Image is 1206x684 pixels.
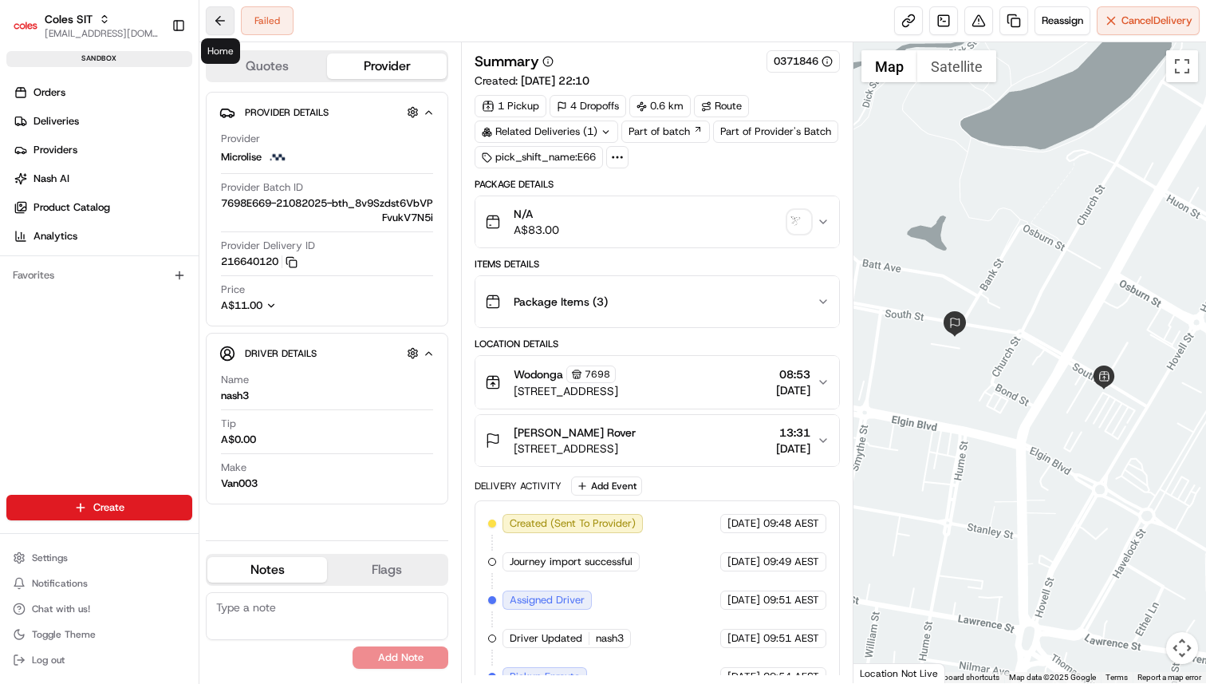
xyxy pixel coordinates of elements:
[475,121,618,143] div: Related Deliveries (1)
[72,168,219,181] div: We're available if you need us!
[16,16,48,48] img: Nash
[33,152,62,181] img: 4281594248423_2fcf9dad9f2a874258b8_72.png
[32,577,88,590] span: Notifications
[1105,673,1128,682] a: Terms (opens in new tab)
[6,195,199,220] a: Product Catalog
[41,103,263,120] input: Clear
[6,547,192,569] button: Settings
[16,315,29,328] div: 📗
[245,347,317,360] span: Driver Details
[1166,632,1198,664] button: Map camera controls
[857,662,910,683] a: Open this area in Google Maps (opens a new window)
[514,206,559,222] span: N/A
[72,152,262,168] div: Start new chat
[33,172,69,186] span: Nash AI
[221,283,245,297] span: Price
[6,80,199,105] a: Orders
[6,598,192,620] button: Chat with us!
[201,38,240,64] div: Home
[514,425,636,441] span: [PERSON_NAME] Rover
[857,662,910,683] img: Google
[514,383,618,399] span: [STREET_ADDRESS]
[475,415,839,466] button: [PERSON_NAME] Rover[STREET_ADDRESS]13:31[DATE]
[510,516,636,531] span: Created (Sent To Provider)
[49,247,129,260] span: [PERSON_NAME]
[6,6,165,45] button: Coles SITColes SIT[EMAIL_ADDRESS][DOMAIN_NAME]
[16,152,45,181] img: 1736555255976-a54dd68f-1ca7-489b-9aae-adbdc363a1c4
[32,552,68,564] span: Settings
[207,557,327,583] button: Notes
[10,307,128,336] a: 📗Knowledge Base
[32,314,122,330] span: Knowledge Base
[6,263,192,288] div: Favorites
[6,109,199,134] a: Deliveries
[1097,6,1200,35] button: CancelDelivery
[221,299,361,313] button: A$11.00
[6,623,192,646] button: Toggle Theme
[6,137,199,163] a: Providers
[221,417,236,431] span: Tip
[245,106,329,119] span: Provider Details
[221,476,258,491] div: Van003
[475,73,589,89] span: Created:
[32,628,96,641] span: Toggle Theme
[788,211,810,233] img: signature_proof_of_delivery image
[585,368,610,381] span: 7698
[221,373,249,387] span: Name
[475,178,840,191] div: Package Details
[6,51,192,67] div: sandbox
[861,50,917,82] button: Show street map
[763,631,819,646] span: 09:51 AEST
[221,132,260,146] span: Provider
[763,555,819,569] span: 09:49 AEST
[135,315,148,328] div: 💻
[32,603,90,615] span: Chat with us!
[33,200,110,215] span: Product Catalog
[475,356,839,409] button: Wodonga7698[STREET_ADDRESS]08:53[DATE]
[221,255,298,269] button: 216640120
[247,204,290,223] button: See all
[510,631,582,646] span: Driver Updated
[621,121,710,143] a: Part of batch
[45,11,93,27] button: Coles SIT
[475,338,840,350] div: Location Details
[510,670,580,684] span: Pickup Enroute
[221,196,433,225] span: 7698E669-21082025-bth_8v9Szdst6VbVPFvukV7N5i
[6,223,199,249] a: Analytics
[694,95,749,117] a: Route
[221,389,249,403] div: nash3
[763,516,819,531] span: 09:48 AEST
[221,299,262,312] span: A$11.00
[128,307,262,336] a: 💻API Documentation
[32,654,65,666] span: Log out
[327,53,447,79] button: Provider
[629,95,691,117] div: 0.6 km
[141,247,174,260] span: [DATE]
[514,222,559,238] span: A$83.00
[219,99,435,125] button: Provider Details
[853,663,945,683] div: Location Not Live
[776,366,810,382] span: 08:53
[151,314,256,330] span: API Documentation
[727,631,760,646] span: [DATE]
[45,27,159,40] button: [EMAIL_ADDRESS][DOMAIN_NAME]
[1035,6,1090,35] button: Reassign
[550,95,626,117] div: 4 Dropoffs
[112,352,193,365] a: Powered byPylon
[13,13,38,38] img: Coles SIT
[763,593,819,607] span: 09:51 AEST
[1166,50,1198,82] button: Toggle fullscreen view
[510,555,633,569] span: Journey import successful
[16,208,107,220] div: Past conversations
[221,180,303,195] span: Provider Batch ID
[596,631,624,646] span: nash3
[917,50,996,82] button: Show satellite imagery
[514,366,563,382] span: Wodonga
[475,196,839,247] button: N/AA$83.00signature_proof_of_delivery image
[33,143,77,157] span: Providers
[16,64,290,89] p: Welcome 👋
[327,557,447,583] button: Flags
